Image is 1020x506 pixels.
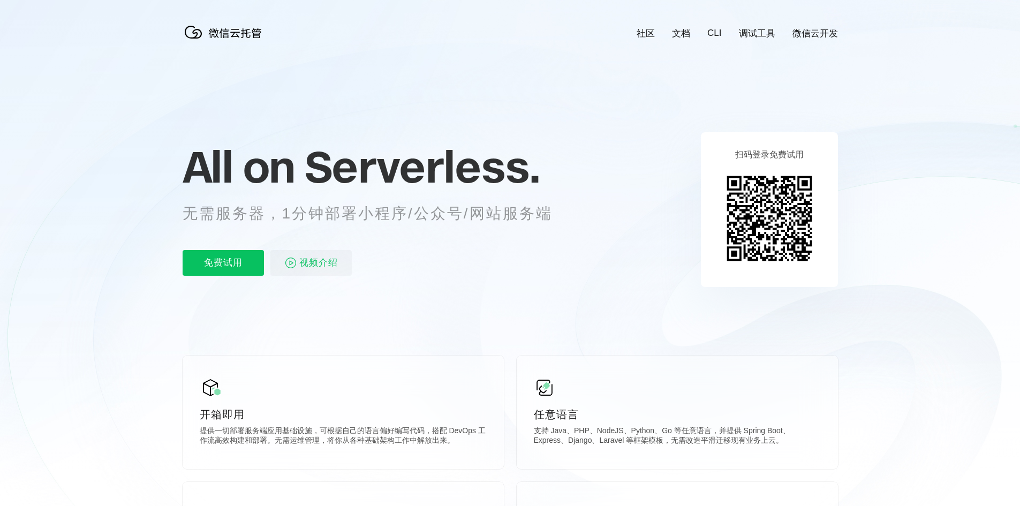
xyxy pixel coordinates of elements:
[183,35,268,44] a: 微信云托管
[183,21,268,43] img: 微信云托管
[534,426,821,448] p: 支持 Java、PHP、NodeJS、Python、Go 等任意语言，并提供 Spring Boot、Express、Django、Laravel 等框架模板，无需改造平滑迁移现有业务上云。
[739,27,775,40] a: 调试工具
[707,28,721,39] a: CLI
[735,149,804,161] p: 扫码登录免费试用
[183,140,294,193] span: All on
[792,27,838,40] a: 微信云开发
[672,27,690,40] a: 文档
[183,250,264,276] p: 免费试用
[637,27,655,40] a: 社区
[534,407,821,422] p: 任意语言
[305,140,540,193] span: Serverless.
[183,203,572,224] p: 无需服务器，1分钟部署小程序/公众号/网站服务端
[200,407,487,422] p: 开箱即用
[200,426,487,448] p: 提供一切部署服务端应用基础设施，可根据自己的语言偏好编写代码，搭配 DevOps 工作流高效构建和部署。无需运维管理，将你从各种基础架构工作中解放出来。
[284,256,297,269] img: video_play.svg
[299,250,338,276] span: 视频介绍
